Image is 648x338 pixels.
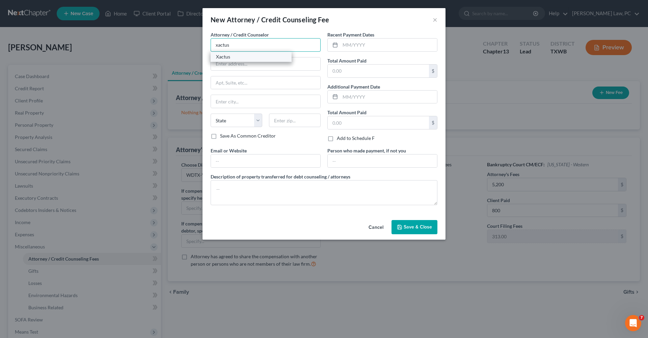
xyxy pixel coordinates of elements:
input: 0.00 [328,65,429,77]
input: -- [328,154,437,167]
button: Cancel [363,221,389,234]
input: MM/YYYY [340,39,437,51]
input: MM/YYYY [340,91,437,103]
div: $ [429,65,437,77]
input: Enter zip... [269,114,321,127]
label: Total Amount Paid [327,109,367,116]
label: Save As Common Creditor [220,132,276,139]
label: Add to Schedule F [337,135,375,142]
input: Enter address... [211,57,320,70]
label: Additional Payment Date [327,83,380,90]
div: $ [429,116,437,129]
span: Save & Close [404,224,432,230]
input: Apt, Suite, etc... [211,76,320,89]
span: Attorney / Credit Counselor [211,32,269,38]
input: Enter city... [211,95,320,108]
iframe: Intercom live chat [625,315,641,331]
input: -- [211,154,320,167]
label: Email or Website [211,147,247,154]
span: New [211,16,225,24]
input: 0.00 [328,116,429,129]
span: 7 [639,315,644,320]
label: Total Amount Paid [327,57,367,64]
button: Save & Close [391,220,437,234]
div: Xactus [216,53,286,60]
input: Search creditor by name... [211,38,321,52]
label: Person who made payment, if not you [327,147,406,154]
span: Attorney / Credit Counseling Fee [227,16,329,24]
label: Recent Payment Dates [327,31,374,38]
label: Description of property transferred for debt counseling / attorneys [211,173,350,180]
button: × [433,16,437,24]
